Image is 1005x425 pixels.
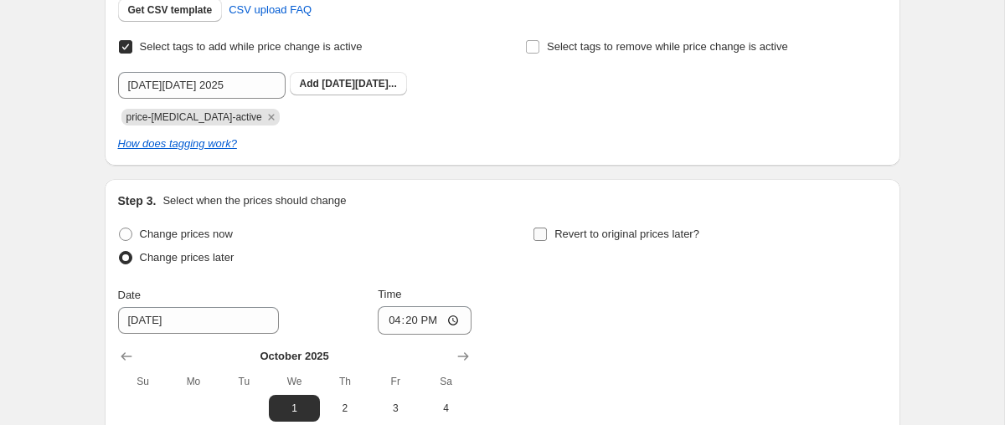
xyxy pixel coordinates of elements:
span: We [276,375,312,388]
span: price-change-job-active [126,111,262,123]
h2: Step 3. [118,192,157,209]
th: Sunday [118,368,168,395]
button: Friday October 3 2025 [370,395,420,422]
span: 3 [377,402,414,415]
span: Mo [175,375,212,388]
th: Monday [168,368,219,395]
button: Thursday October 2 2025 [320,395,370,422]
span: 2 [327,402,363,415]
button: Add [DATE][DATE]... [290,72,407,95]
input: 9/30/2025 [118,307,279,334]
span: 1 [276,402,312,415]
p: Select when the prices should change [162,192,346,209]
span: Time [378,288,401,300]
button: Remove price-change-job-active [264,110,279,125]
span: Select tags to add while price change is active [140,40,363,53]
th: Tuesday [219,368,269,395]
th: Wednesday [269,368,319,395]
button: Show previous month, September 2025 [115,345,138,368]
button: Wednesday October 1 2025 [269,395,319,422]
span: Select tags to remove while price change is active [547,40,788,53]
input: Select tags to add [118,72,286,99]
span: Revert to original prices later? [554,228,699,240]
th: Thursday [320,368,370,395]
span: Fr [377,375,414,388]
th: Friday [370,368,420,395]
span: Sa [427,375,464,388]
span: Su [125,375,162,388]
span: Tu [225,375,262,388]
button: Show next month, November 2025 [451,345,475,368]
span: CSV upload FAQ [229,2,312,18]
th: Saturday [420,368,471,395]
span: 4 [427,402,464,415]
span: Change prices later [140,251,234,264]
span: [DATE][DATE]... [322,78,397,90]
input: 12:00 [378,306,472,335]
a: How does tagging work? [118,137,237,150]
span: Get CSV template [128,3,213,17]
b: Add [300,78,319,90]
span: Change prices now [140,228,233,240]
span: Th [327,375,363,388]
span: Date [118,289,141,301]
button: Saturday October 4 2025 [420,395,471,422]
